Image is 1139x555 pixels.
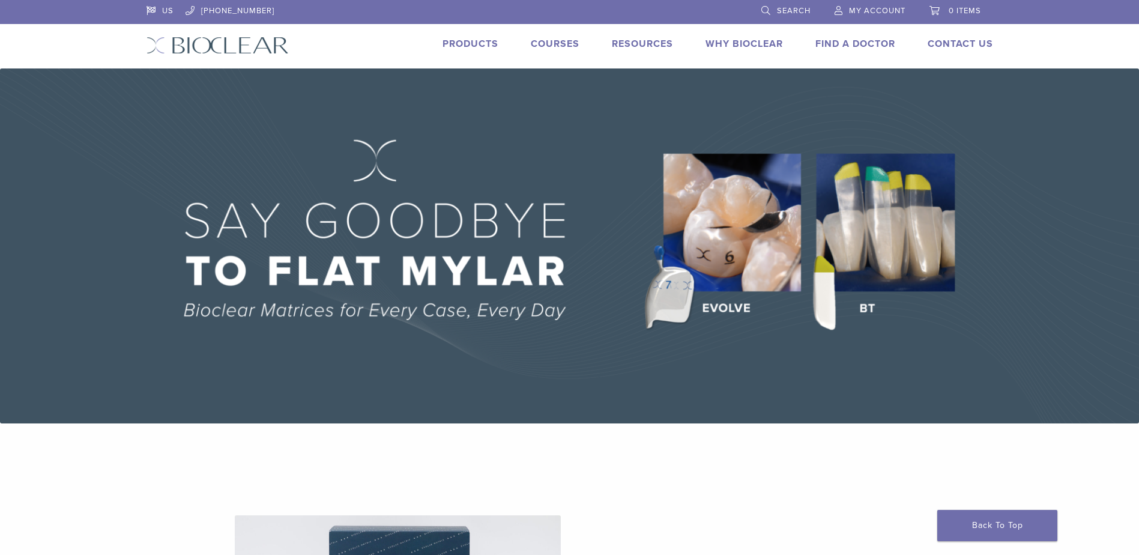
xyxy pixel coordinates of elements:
[443,38,498,50] a: Products
[928,38,993,50] a: Contact Us
[815,38,895,50] a: Find A Doctor
[612,38,673,50] a: Resources
[777,6,811,16] span: Search
[147,37,289,54] img: Bioclear
[705,38,783,50] a: Why Bioclear
[949,6,981,16] span: 0 items
[531,38,579,50] a: Courses
[937,510,1057,541] a: Back To Top
[849,6,905,16] span: My Account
